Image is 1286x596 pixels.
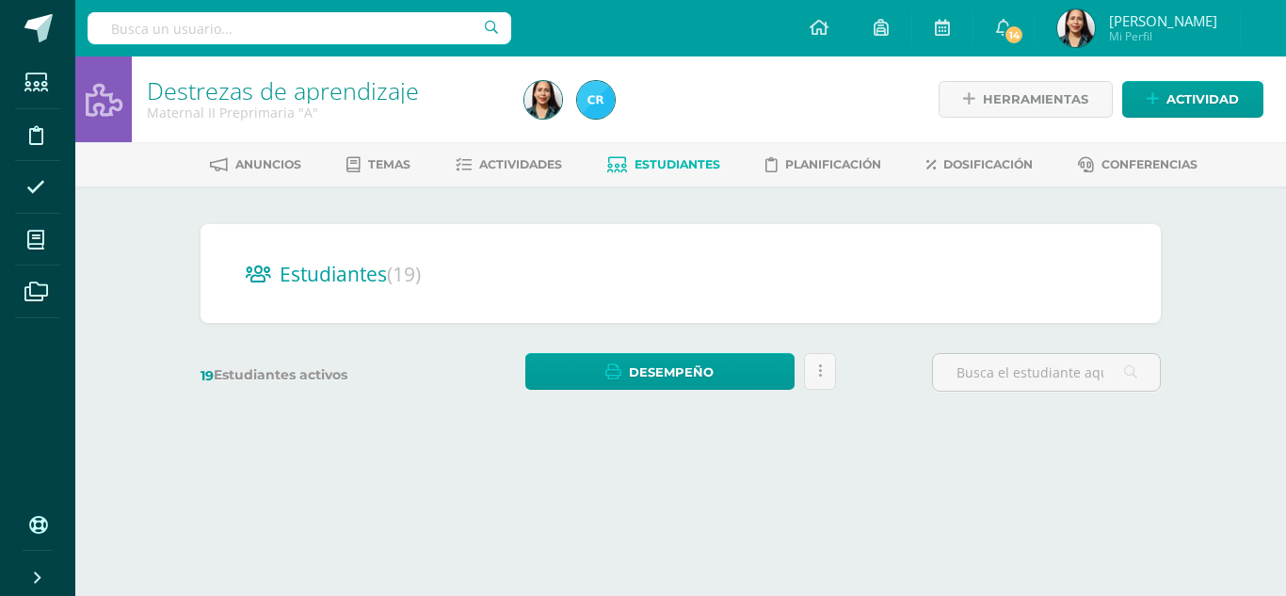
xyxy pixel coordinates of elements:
span: (19) [387,261,421,287]
span: Mi Perfil [1109,28,1217,44]
div: Maternal II Preprimaria 'A' [147,104,502,121]
a: Conferencias [1078,150,1198,180]
span: Estudiantes [280,261,421,287]
a: Anuncios [210,150,301,180]
a: Actividad [1122,81,1263,118]
span: Temas [368,157,410,171]
a: Destrezas de aprendizaje [147,74,419,106]
input: Busca un usuario... [88,12,511,44]
a: Estudiantes [607,150,720,180]
span: Desempeño [629,355,714,390]
span: 14 [1004,24,1024,45]
span: Estudiantes [635,157,720,171]
span: Herramientas [983,82,1088,117]
span: Planificación [785,157,881,171]
a: Planificación [765,150,881,180]
input: Busca el estudiante aquí... [933,354,1160,391]
a: Actividades [456,150,562,180]
span: Actividad [1166,82,1239,117]
img: 187ae3aa270cae79ea3ff651c5efd2bf.png [524,81,562,119]
span: Anuncios [235,157,301,171]
span: 19 [201,367,214,384]
a: Dosificación [926,150,1033,180]
a: Temas [346,150,410,180]
img: d829077fea71188f4ea6f616d71feccb.png [577,81,615,119]
span: Conferencias [1101,157,1198,171]
img: 187ae3aa270cae79ea3ff651c5efd2bf.png [1057,9,1095,47]
span: Dosificación [943,157,1033,171]
a: Herramientas [939,81,1113,118]
span: Actividades [479,157,562,171]
h1: Destrezas de aprendizaje [147,77,502,104]
a: Desempeño [525,353,794,390]
label: Estudiantes activos [201,366,429,384]
span: [PERSON_NAME] [1109,11,1217,30]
